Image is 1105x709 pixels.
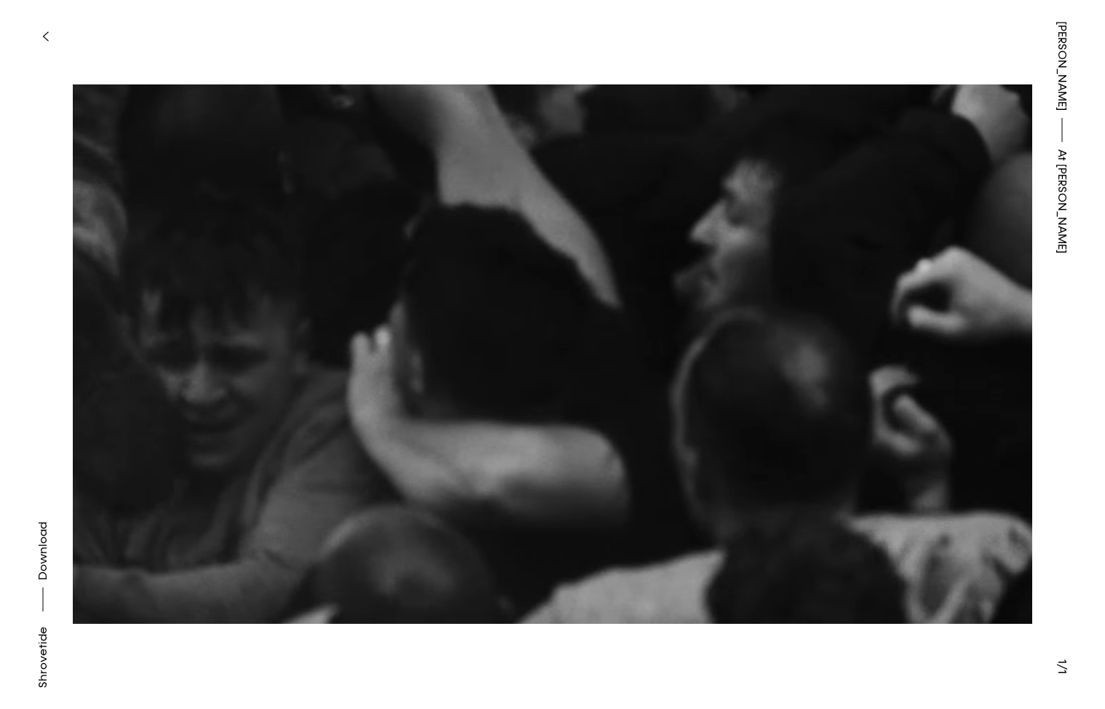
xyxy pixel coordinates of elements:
span: Download [36,522,50,580]
a: [PERSON_NAME] [1053,21,1071,111]
div: Shrovetide [34,627,52,688]
span: At [PERSON_NAME] [1053,149,1071,253]
button: Download asset [34,522,52,619]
